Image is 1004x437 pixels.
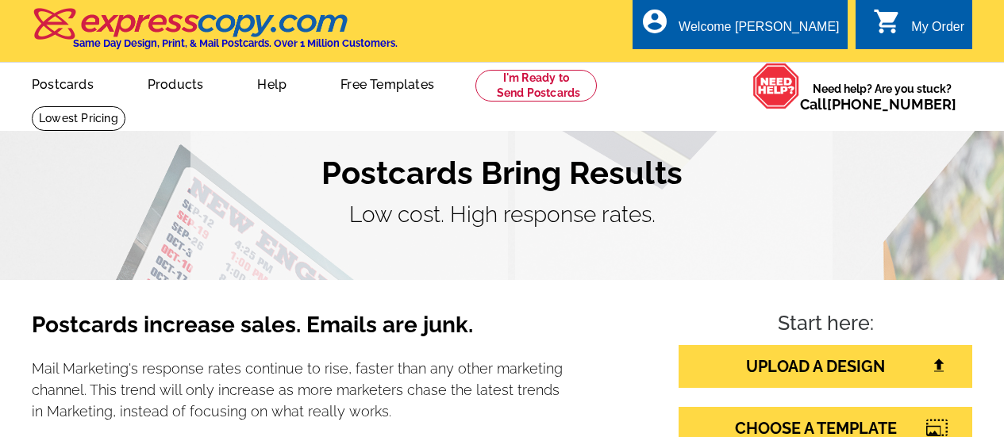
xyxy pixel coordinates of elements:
img: help [752,63,800,109]
a: Same Day Design, Print, & Mail Postcards. Over 1 Million Customers. [32,19,398,49]
span: Call [800,96,956,113]
h1: Postcards Bring Results [32,154,972,192]
span: Need help? Are you stuck? [800,81,964,113]
p: Mail Marketing's response rates continue to rise, faster than any other marketing channel. This t... [32,358,571,422]
i: shopping_cart [873,7,902,36]
a: [PHONE_NUMBER] [827,96,956,113]
a: Free Templates [315,64,460,102]
a: UPLOAD A DESIGN [679,345,972,388]
div: Welcome [PERSON_NAME] [679,20,839,42]
a: Postcards [6,64,119,102]
a: Help [232,64,312,102]
h4: Same Day Design, Print, & Mail Postcards. Over 1 Million Customers. [73,37,398,49]
p: Low cost. High response rates. [32,198,972,232]
a: shopping_cart My Order [873,17,964,37]
div: My Order [911,20,964,42]
a: Products [122,64,229,102]
h4: Start here: [679,312,972,339]
i: account_circle [640,7,669,36]
h3: Postcards increase sales. Emails are junk. [32,312,571,351]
